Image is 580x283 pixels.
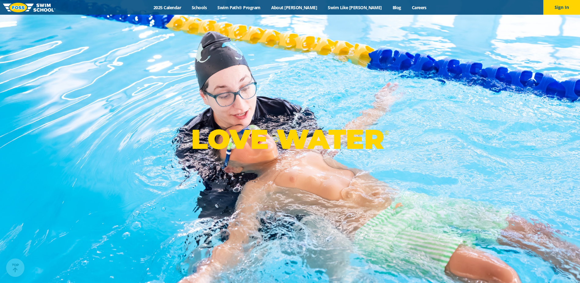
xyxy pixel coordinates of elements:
[212,5,266,10] a: Swim Path® Program
[406,5,432,10] a: Careers
[323,5,387,10] a: Swim Like [PERSON_NAME]
[387,5,406,10] a: Blog
[187,5,212,10] a: Schools
[384,129,389,137] sup: ®
[148,5,187,10] a: 2025 Calendar
[12,263,19,273] div: TOP
[191,123,389,156] p: LOVE WATER
[266,5,323,10] a: About [PERSON_NAME]
[3,3,55,12] img: FOSS Swim School Logo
